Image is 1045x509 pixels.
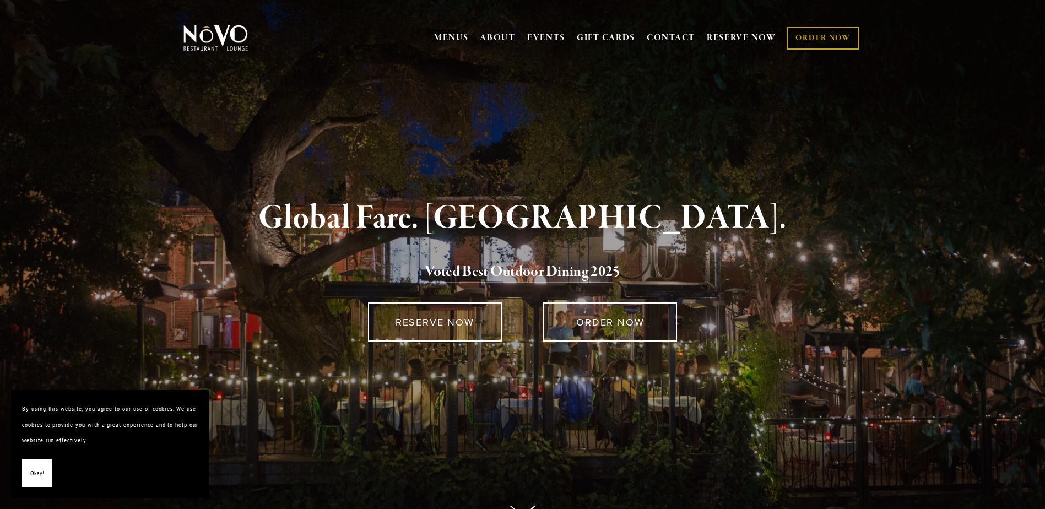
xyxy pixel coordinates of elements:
a: GIFT CARDS [577,28,635,48]
a: CONTACT [647,28,695,48]
span: Okay! [30,465,44,481]
a: RESERVE NOW [368,302,502,342]
a: MENUS [434,33,469,44]
a: RESERVE NOW [707,28,776,48]
a: ABOUT [480,33,516,44]
a: ORDER NOW [787,27,859,50]
h2: 5 [202,261,844,284]
strong: Global Fare. [GEOGRAPHIC_DATA]. [258,197,787,239]
a: EVENTS [527,33,565,44]
img: Novo Restaurant &amp; Lounge [181,24,250,52]
section: Cookie banner [11,390,209,498]
a: ORDER NOW [543,302,677,342]
button: Okay! [22,459,52,488]
a: Voted Best Outdoor Dining 202 [425,262,613,283]
p: By using this website, you agree to our use of cookies. We use cookies to provide you with a grea... [22,401,198,448]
